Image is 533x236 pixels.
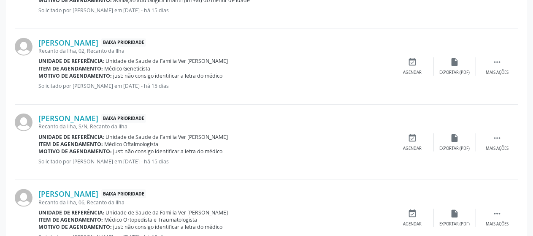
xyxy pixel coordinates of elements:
[106,133,228,141] span: Unidade de Saude da Familia Ver [PERSON_NAME]
[450,57,460,67] i: insert_drive_file
[38,148,112,155] b: Motivo de agendamento:
[38,123,392,130] div: Recanto da Ilha, S/N, Recanto da Ilha
[38,209,104,216] b: Unidade de referência:
[408,133,417,143] i: event_available
[106,57,228,65] span: Unidade de Saude da Familia Ver [PERSON_NAME]
[38,65,103,72] b: Item de agendamento:
[450,209,460,218] i: insert_drive_file
[492,133,502,143] i: 
[492,209,502,218] i: 
[105,216,198,223] span: Médico Ortopedista e Traumatologista
[403,221,422,227] div: Agendar
[114,148,223,155] span: just: não consigo identificar a letra do médico
[38,114,98,123] a: [PERSON_NAME]
[492,57,502,67] i: 
[440,70,470,76] div: Exportar (PDF)
[114,72,223,79] span: just: não consigo identificar a letra do médico
[38,133,104,141] b: Unidade de referência:
[15,114,32,131] img: img
[440,146,470,152] div: Exportar (PDF)
[38,158,392,165] p: Solicitado por [PERSON_NAME] em [DATE] - há 15 dias
[38,216,103,223] b: Item de agendamento:
[114,223,223,231] span: just: não consigo identificar a letra do médico
[38,223,112,231] b: Motivo de agendamento:
[38,57,104,65] b: Unidade de referência:
[106,209,228,216] span: Unidade de Saude da Familia Ver [PERSON_NAME]
[486,221,509,227] div: Mais ações
[15,38,32,56] img: img
[440,221,470,227] div: Exportar (PDF)
[38,7,392,14] p: Solicitado por [PERSON_NAME] em [DATE] - há 15 dias
[105,141,159,148] span: Médico Oftalmologista
[486,146,509,152] div: Mais ações
[38,189,98,198] a: [PERSON_NAME]
[38,72,112,79] b: Motivo de agendamento:
[486,70,509,76] div: Mais ações
[38,38,98,47] a: [PERSON_NAME]
[15,189,32,207] img: img
[403,70,422,76] div: Agendar
[101,114,146,123] span: Baixa Prioridade
[101,190,146,198] span: Baixa Prioridade
[38,82,392,90] p: Solicitado por [PERSON_NAME] em [DATE] - há 15 dias
[38,141,103,148] b: Item de agendamento:
[38,199,392,206] div: Recanto da Ilha, 06, Recanto da Ilha
[38,47,392,54] div: Recanto da Ilha, 02, Recanto da Ilha
[408,209,417,218] i: event_available
[105,65,151,72] span: Médico Geneticista
[450,133,460,143] i: insert_drive_file
[101,38,146,47] span: Baixa Prioridade
[408,57,417,67] i: event_available
[403,146,422,152] div: Agendar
